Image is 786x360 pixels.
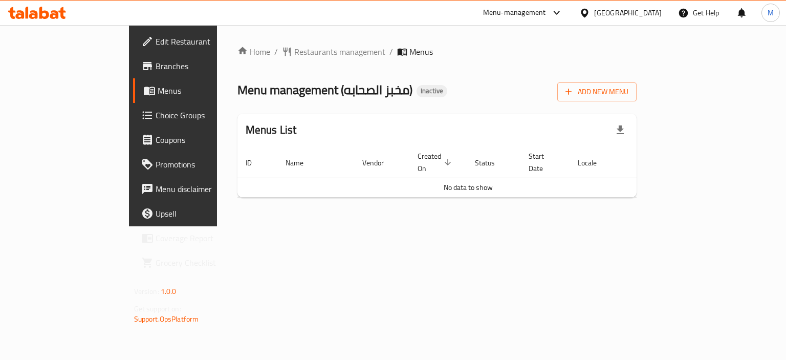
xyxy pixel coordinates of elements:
[158,84,252,97] span: Menus
[133,78,260,103] a: Menus
[418,150,454,175] span: Created On
[294,46,385,58] span: Restaurants management
[237,147,699,198] table: enhanced table
[133,177,260,201] a: Menu disclaimer
[134,312,199,326] a: Support.OpsPlatform
[578,157,610,169] span: Locale
[133,103,260,128] a: Choice Groups
[156,257,252,269] span: Grocery Checklist
[156,35,252,48] span: Edit Restaurant
[156,109,252,121] span: Choice Groups
[246,157,265,169] span: ID
[134,302,181,315] span: Get support on:
[237,46,637,58] nav: breadcrumb
[622,147,699,178] th: Actions
[389,46,393,58] li: /
[557,82,637,101] button: Add New Menu
[608,118,632,142] div: Export file
[156,158,252,171] span: Promotions
[134,285,159,298] span: Version:
[133,152,260,177] a: Promotions
[156,183,252,195] span: Menu disclaimer
[362,157,397,169] span: Vendor
[475,157,508,169] span: Status
[133,54,260,78] a: Branches
[237,78,412,101] span: Menu management ( مخبز الصحابه )
[529,150,557,175] span: Start Date
[156,60,252,72] span: Branches
[282,46,385,58] a: Restaurants management
[409,46,433,58] span: Menus
[594,7,662,18] div: [GEOGRAPHIC_DATA]
[133,226,260,250] a: Coverage Report
[156,134,252,146] span: Coupons
[417,87,447,95] span: Inactive
[133,201,260,226] a: Upsell
[286,157,317,169] span: Name
[565,86,628,98] span: Add New Menu
[483,7,546,19] div: Menu-management
[417,85,447,97] div: Inactive
[156,207,252,220] span: Upsell
[768,7,774,18] span: M
[161,285,177,298] span: 1.0.0
[246,122,297,138] h2: Menus List
[133,128,260,152] a: Coupons
[444,181,493,194] span: No data to show
[274,46,278,58] li: /
[133,29,260,54] a: Edit Restaurant
[133,250,260,275] a: Grocery Checklist
[156,232,252,244] span: Coverage Report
